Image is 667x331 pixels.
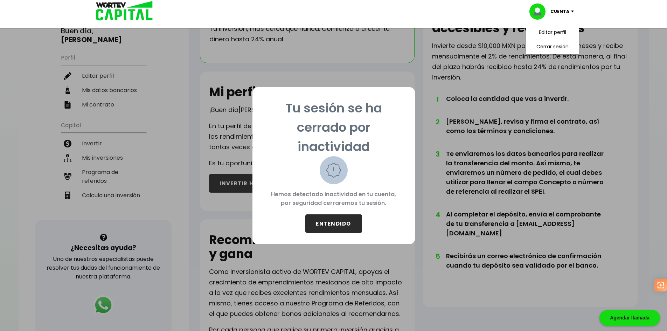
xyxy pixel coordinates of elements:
[264,98,404,156] p: Tu sesión se ha cerrado por inactividad
[524,40,581,54] li: Cerrar sesión
[539,29,566,36] a: Editar perfil
[599,310,660,326] div: Agendar llamada
[550,6,569,17] p: Cuenta
[529,4,550,20] img: profile-image
[320,156,348,184] img: warning
[569,11,579,13] img: icon-down
[264,184,404,214] p: Hemos detectado inactividad en tu cuenta, por seguridad cerraremos tu sesión.
[305,214,362,233] button: ENTENDIDO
